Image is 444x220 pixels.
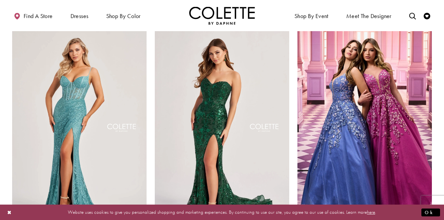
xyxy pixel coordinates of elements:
span: Dresses [69,7,90,25]
a: Find a store [12,7,54,25]
a: Meet the designer [345,7,393,25]
a: Check Wishlist [422,7,432,25]
a: Toggle search [408,7,417,25]
button: Close Dialog [4,207,15,218]
img: Colette by Daphne [189,7,255,25]
span: Dresses [71,13,89,19]
span: Meet the designer [346,13,392,19]
span: Shop By Event [294,13,329,19]
span: Find a store [24,13,53,19]
span: Shop By Event [293,7,330,25]
span: Shop by color [106,13,141,19]
a: here [367,209,375,215]
p: Website uses cookies to give you personalized shopping and marketing experiences. By continuing t... [47,208,397,217]
a: Visit Home Page [189,7,255,25]
button: Submit Dialog [421,208,440,216]
span: Shop by color [105,7,142,25]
